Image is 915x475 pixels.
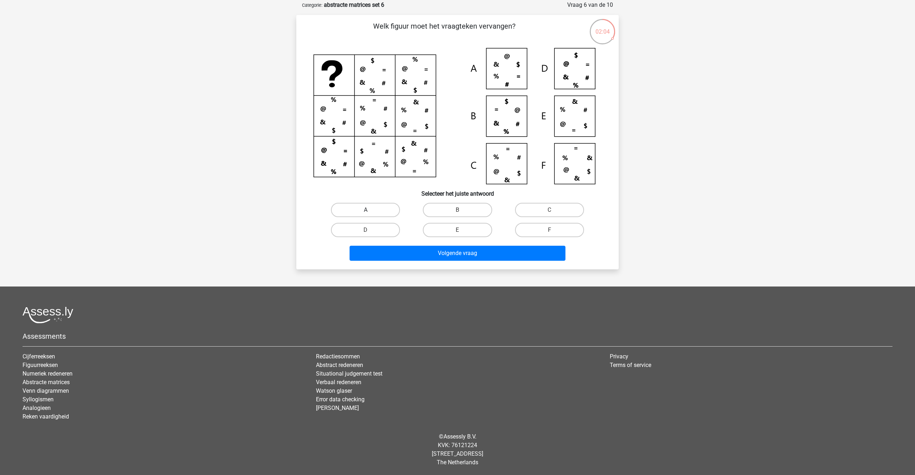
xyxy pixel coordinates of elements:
a: Privacy [610,353,628,360]
a: Reken vaardigheid [23,413,69,420]
a: Assessly B.V. [444,433,476,440]
h5: Assessments [23,332,892,341]
button: Volgende vraag [350,246,566,261]
a: Numeriek redeneren [23,370,73,377]
a: Cijferreeksen [23,353,55,360]
label: E [423,223,492,237]
a: Venn diagrammen [23,387,69,394]
div: Vraag 6 van de 10 [567,1,613,9]
p: Welk figuur moet het vraagteken vervangen? [308,21,580,42]
a: Watson glaser [316,387,352,394]
a: Situational judgement test [316,370,382,377]
label: A [331,203,400,217]
a: Syllogismen [23,396,54,403]
h6: Selecteer het juiste antwoord [308,185,607,197]
div: 02:04 [589,18,616,36]
a: Analogieen [23,405,51,411]
a: Error data checking [316,396,365,403]
strong: abstracte matrices set 6 [324,1,384,8]
a: Verbaal redeneren [316,379,361,386]
label: F [515,223,584,237]
label: B [423,203,492,217]
small: Categorie: [302,3,322,8]
a: Terms of service [610,362,651,368]
a: [PERSON_NAME] [316,405,359,411]
a: Figuurreeksen [23,362,58,368]
a: Abstracte matrices [23,379,70,386]
label: C [515,203,584,217]
label: D [331,223,400,237]
div: © KVK: 76121224 [STREET_ADDRESS] The Netherlands [17,427,898,472]
a: Redactiesommen [316,353,360,360]
a: Abstract redeneren [316,362,363,368]
img: Assessly logo [23,307,73,323]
